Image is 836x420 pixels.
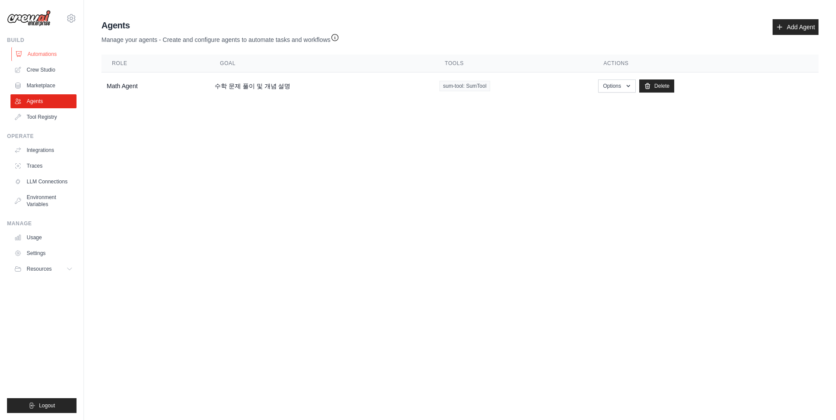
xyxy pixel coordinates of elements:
p: Manage your agents - Create and configure agents to automate tasks and workflows [101,31,339,44]
a: Environment Variables [10,190,77,211]
button: Options [598,79,635,93]
a: Add Agent [773,19,819,35]
a: Tool Registry [10,110,77,124]
button: Resources [10,262,77,276]
td: Math Agent [101,72,209,100]
a: Agents [10,94,77,108]
a: Automations [11,47,77,61]
span: Logout [39,402,55,409]
a: Marketplace [10,79,77,93]
span: Resources [27,265,52,272]
a: Delete [639,79,675,93]
th: Tools [434,55,593,72]
a: LLM Connections [10,175,77,189]
span: sum-tool: SumTool [439,81,490,91]
button: Logout [7,398,77,413]
div: Manage [7,220,77,227]
div: Build [7,37,77,44]
th: Role [101,55,209,72]
h2: Agents [101,19,339,31]
th: Actions [593,55,819,72]
a: Integrations [10,143,77,157]
a: Settings [10,246,77,260]
div: Operate [7,133,77,140]
a: Crew Studio [10,63,77,77]
td: 수학 문제 풀이 및 개념 설명 [209,72,434,100]
a: Usage [10,231,77,244]
a: Traces [10,159,77,173]
th: Goal [209,55,434,72]
img: Logo [7,10,51,27]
